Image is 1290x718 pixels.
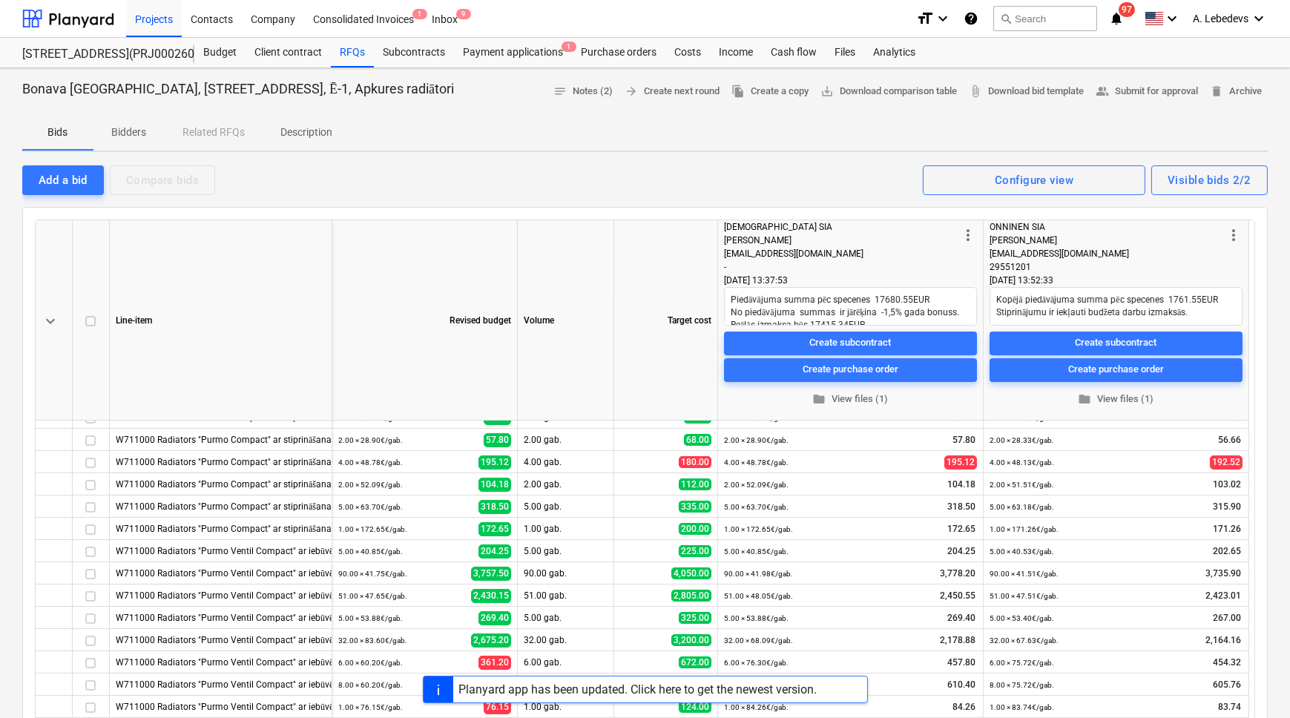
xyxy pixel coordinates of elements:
[813,392,826,406] span: folder
[338,614,403,622] small: 5.00 × 53.88€ / gab.
[338,592,407,600] small: 51.00 × 47.65€ / gab.
[478,656,511,670] span: 361.20
[1210,83,1262,100] span: Archive
[864,38,924,67] a: Analytics
[518,607,614,629] div: 5.00 gab.
[619,80,725,103] button: Create next round
[194,38,246,67] a: Budget
[724,260,959,274] div: -
[412,9,427,19] span: 1
[338,414,403,422] small: 1.00 × 25.60€ / gab.
[553,83,613,100] span: Notes (2)
[478,455,511,470] span: 195.12
[684,412,711,424] span: 26.69
[724,503,789,511] small: 5.00 × 63.70€ / gab.
[40,125,76,140] p: Bids
[946,656,977,669] span: 457.80
[710,38,762,67] a: Income
[963,80,1090,103] a: Download bid template
[518,495,614,518] div: 5.00 gab.
[990,248,1129,259] span: [EMAIL_ADDRESS][DOMAIN_NAME]
[1096,85,1109,98] span: people_alt
[484,411,511,425] span: 25.60
[338,458,403,467] small: 4.00 × 48.78€ / gab.
[478,478,511,492] span: 104.18
[951,412,977,424] span: 25.26
[116,518,326,539] div: W711000 Radiators "Purmo Compact" ar stiprināšanas kronšteiniem pie sienas, atgaisotāju un noslēg...
[518,220,614,421] div: Volume
[518,429,614,451] div: 2.00 gab.
[990,614,1054,622] small: 5.00 × 53.40€ / gab.
[1204,634,1243,647] span: 2,164.16
[990,525,1059,533] small: 1.00 × 171.26€ / gab.
[724,614,789,622] small: 5.00 × 53.88€ / gab.
[338,481,403,489] small: 2.00 × 52.09€ / gab.
[990,234,1225,247] div: [PERSON_NAME]
[731,83,809,100] span: Create a copy
[116,562,326,584] div: W711000 Radiators "Purmo Ventil Compact" ar iebūvēto radiatora vārstu, atgaisotāju un noslēgkorķi...
[1225,226,1243,244] span: more_vert
[671,567,711,579] span: 4,050.00
[332,220,518,421] div: Revised budget
[1090,80,1204,103] button: Submit for approval
[990,592,1059,600] small: 51.00 × 47.51€ / gab.
[724,636,793,645] small: 32.00 × 68.09€ / gab.
[724,592,793,600] small: 51.00 × 48.05€ / gab.
[724,274,977,287] div: [DATE] 13:37:53
[246,38,331,67] a: Client contract
[1204,80,1268,103] button: Archive
[471,567,511,581] span: 3,757.50
[820,85,834,98] span: save_alt
[1151,165,1268,195] button: Visible bids 2/2
[116,651,326,673] div: W711000 Radiators "Purmo Ventil Compact" ar iebūvēto radiatora vārstu, atgaisotāju un noslēgkorķi...
[990,260,1225,274] div: 29551201
[547,80,619,103] button: Notes (2)
[331,38,374,67] a: RFQs
[484,433,511,447] span: 57.80
[724,547,789,556] small: 5.00 × 40.85€ / gab.
[116,673,326,695] div: W711000 Radiators "Purmo Ventil Compact" ar iebūvēto radiatora vārstu, atgaisotāju un noslēgkorķi...
[996,391,1237,408] span: View files (1)
[990,570,1059,578] small: 90.00 × 41.51€ / gab.
[944,455,977,470] span: 195.12
[478,544,511,559] span: 204.25
[116,629,326,651] div: W711000 Radiators "Purmo Ventil Compact" ar iebūvēto radiatora vārstu, atgaisotāju un noslēgkorķi...
[1076,335,1157,352] div: Create subcontract
[724,234,959,247] div: [PERSON_NAME]
[679,656,711,668] span: 672.00
[116,495,326,517] div: W711000 Radiators "Purmo Compact" ar stiprināšanas kronšteiniem pie sienas, atgaisotāju un noslēg...
[990,659,1054,667] small: 6.00 × 75.72€ / gab.
[665,38,710,67] div: Costs
[338,503,403,511] small: 5.00 × 63.70€ / gab.
[1168,171,1251,190] div: Visible bids 2/2
[518,651,614,673] div: 6.00 gab.
[990,458,1054,467] small: 4.00 × 48.13€ / gab.
[826,38,864,67] a: Files
[484,700,511,714] span: 76.15
[1096,83,1198,100] span: Submit for approval
[671,634,711,646] span: 3,200.00
[518,629,614,651] div: 32.00 gab.
[456,9,471,19] span: 9
[951,701,977,714] span: 84.26
[572,38,665,67] a: Purchase orders
[454,38,572,67] div: Payment applications
[22,80,454,98] p: Bonava [GEOGRAPHIC_DATA], [STREET_ADDRESS], Ē-1, Apkures radiātori
[724,481,789,489] small: 2.00 × 52.09€ / gab.
[990,503,1054,511] small: 5.00 × 63.18€ / gab.
[946,478,977,491] span: 104.18
[679,501,711,513] span: 335.00
[724,287,977,326] textarea: Piedāvājuma summa pēc specenes 17680.55EUR No piedāvājuma summas ir jārēķina -1,5% gada bonuss. R...
[614,220,718,421] div: Target cost
[22,47,177,62] div: [STREET_ADDRESS](PRJ0002600) 2601946
[116,696,326,717] div: W711000 Radiators "Purmo Ventil Compact" ar iebūvēto radiatora vārstu, atgaisotāju un noslēgkorķi...
[990,703,1054,711] small: 1.00 × 83.74€ / gab.
[679,612,711,624] span: 325.00
[815,80,963,103] a: Download comparison table
[946,501,977,513] span: 318.50
[116,540,326,561] div: W711000 Radiators "Purmo Ventil Compact" ar iebūvēto radiatora vārstu, stiprināšanas kronšteiniem...
[724,414,789,422] small: 1.00 × 25.26€ / gab.
[990,388,1243,411] button: View files (1)
[338,436,403,444] small: 2.00 × 28.90€ / gab.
